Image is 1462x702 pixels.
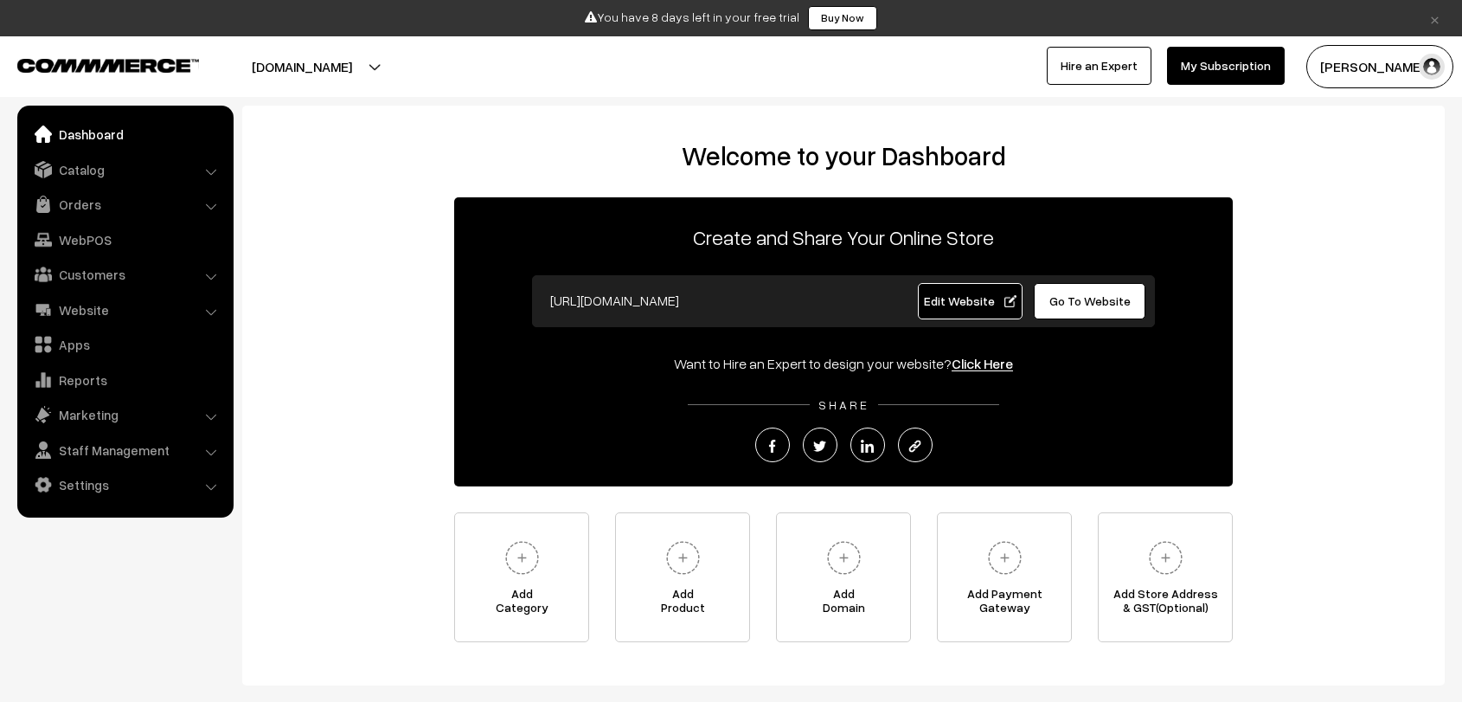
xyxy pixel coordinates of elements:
a: COMMMERCE [17,54,169,74]
a: × [1423,8,1446,29]
span: Add Store Address & GST(Optional) [1099,587,1232,621]
img: plus.svg [659,534,707,582]
a: Click Here [952,355,1013,372]
img: COMMMERCE [17,59,199,72]
a: AddProduct [615,512,750,642]
span: Add Domain [777,587,910,621]
p: Create and Share Your Online Store [454,222,1233,253]
a: Apps [22,329,228,360]
a: Hire an Expert [1047,47,1151,85]
img: plus.svg [981,534,1029,582]
a: Marketing [22,399,228,430]
div: You have 8 days left in your free trial [6,6,1456,30]
span: Add Category [455,587,588,621]
a: Website [22,294,228,325]
a: Customers [22,259,228,290]
span: Go To Website [1049,293,1131,308]
a: AddCategory [454,512,589,642]
img: plus.svg [820,534,868,582]
button: [DOMAIN_NAME] [191,45,413,88]
a: Add PaymentGateway [937,512,1072,642]
button: [PERSON_NAME] [1306,45,1453,88]
img: plus.svg [498,534,546,582]
a: AddDomain [776,512,911,642]
span: SHARE [810,397,878,412]
a: Reports [22,364,228,396]
img: plus.svg [1142,534,1189,582]
h2: Welcome to your Dashboard [260,140,1427,171]
a: Edit Website [918,283,1023,319]
a: WebPOS [22,224,228,255]
a: Settings [22,469,228,500]
a: Buy Now [808,6,877,30]
a: Add Store Address& GST(Optional) [1098,512,1233,642]
span: Add Payment Gateway [938,587,1071,621]
img: user [1419,54,1445,80]
span: Edit Website [924,293,1016,308]
a: Dashboard [22,119,228,150]
a: Orders [22,189,228,220]
a: Staff Management [22,435,228,466]
div: Want to Hire an Expert to design your website? [454,353,1233,374]
a: My Subscription [1167,47,1285,85]
a: Catalog [22,154,228,185]
span: Add Product [616,587,749,621]
a: Go To Website [1034,283,1145,319]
